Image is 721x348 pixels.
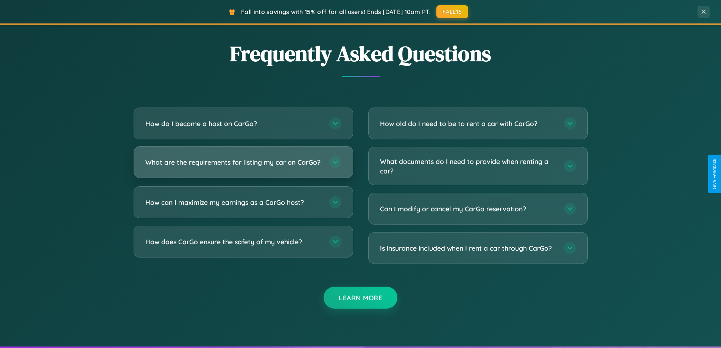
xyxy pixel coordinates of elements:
[241,8,431,16] span: Fall into savings with 15% off for all users! Ends [DATE] 10am PT.
[134,39,588,68] h2: Frequently Asked Questions
[436,5,468,18] button: FALL15
[380,204,556,214] h3: Can I modify or cancel my CarGo reservation?
[380,119,556,128] h3: How old do I need to be to rent a car with CarGo?
[145,198,322,207] h3: How can I maximize my earnings as a CarGo host?
[145,237,322,247] h3: How does CarGo ensure the safety of my vehicle?
[712,159,717,189] div: Give Feedback
[380,243,556,253] h3: Is insurance included when I rent a car through CarGo?
[145,119,322,128] h3: How do I become a host on CarGo?
[324,287,397,309] button: Learn More
[145,158,322,167] h3: What are the requirements for listing my car on CarGo?
[380,157,556,175] h3: What documents do I need to provide when renting a car?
